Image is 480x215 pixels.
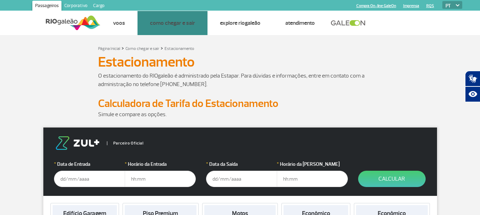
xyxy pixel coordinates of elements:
a: Imprensa [403,4,419,8]
div: Plugin de acessibilidade da Hand Talk. [465,71,480,102]
input: hh:mm [277,171,348,187]
label: Data da Saída [206,160,277,168]
a: Atendimento [285,19,315,27]
a: Estacionamento [165,46,194,51]
button: Abrir recursos assistivos. [465,86,480,102]
a: Como chegar e sair [125,46,159,51]
h2: Calculadora de Tarifa do Estacionamento [98,97,382,110]
a: Cargo [90,1,107,12]
label: Horário da [PERSON_NAME] [277,160,348,168]
a: > [161,44,163,52]
span: Parceiro Oficial [107,141,144,145]
img: logo-zul.png [54,136,101,150]
input: dd/mm/aaaa [206,171,277,187]
p: O estacionamento do RIOgaleão é administrado pela Estapar. Para dúvidas e informações, entre em c... [98,72,382,89]
a: Voos [113,19,125,27]
a: Corporativo [61,1,90,12]
a: RQS [426,4,434,8]
a: Passageiros [32,1,61,12]
button: Calcular [358,171,426,187]
input: hh:mm [125,171,196,187]
p: Simule e compare as opções. [98,110,382,119]
a: Explore RIOgaleão [220,19,260,27]
a: Página Inicial [98,46,120,51]
a: > [122,44,124,52]
a: Como chegar e sair [150,19,195,27]
input: dd/mm/aaaa [54,171,125,187]
label: Horário da Entrada [125,160,196,168]
label: Data de Entrada [54,160,125,168]
a: Compra On-line GaleOn [356,4,396,8]
button: Abrir tradutor de língua de sinais. [465,71,480,86]
h1: Estacionamento [98,56,382,68]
